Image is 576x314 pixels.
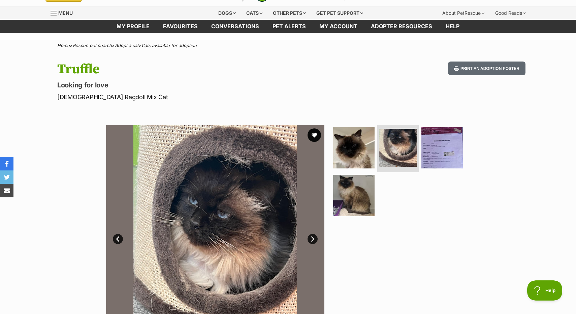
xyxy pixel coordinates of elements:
[490,6,531,20] div: Good Reads
[438,6,489,20] div: About PetRescue
[266,20,313,33] a: Pet alerts
[204,20,266,33] a: conversations
[57,80,342,90] p: Looking for love
[57,43,70,48] a: Home
[379,129,417,167] img: Photo of Truffle
[439,20,466,33] a: Help
[312,6,368,20] div: Get pet support
[308,128,321,142] button: favourite
[57,92,342,102] p: [DEMOGRAPHIC_DATA] Ragdoll Mix Cat
[214,6,241,20] div: Dogs
[156,20,204,33] a: Favourites
[40,43,536,48] div: > > >
[527,280,563,301] iframe: Help Scout Beacon - Open
[110,20,156,33] a: My profile
[141,43,197,48] a: Cats available for adoption
[57,62,342,77] h1: Truffle
[333,127,375,168] img: Photo of Truffle
[73,43,112,48] a: Rescue pet search
[333,175,375,216] img: Photo of Truffle
[313,20,364,33] a: My account
[113,234,123,244] a: Prev
[242,6,267,20] div: Cats
[448,62,525,75] button: Print an adoption poster
[308,234,318,244] a: Next
[58,10,73,16] span: Menu
[51,6,77,18] a: Menu
[115,43,138,48] a: Adopt a cat
[364,20,439,33] a: Adopter resources
[421,127,463,168] img: Photo of Truffle
[268,6,311,20] div: Other pets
